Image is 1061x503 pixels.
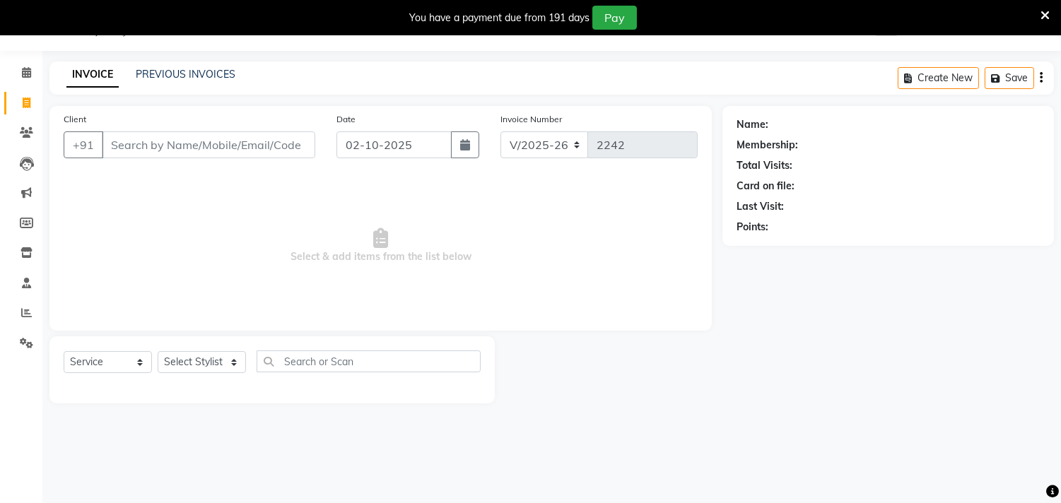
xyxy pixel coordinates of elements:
button: +91 [64,131,103,158]
label: Client [64,113,86,126]
div: Total Visits: [737,158,792,173]
a: INVOICE [66,62,119,88]
span: Select & add items from the list below [64,175,698,316]
div: Membership: [737,138,798,153]
div: You have a payment due from 191 days [409,11,590,25]
button: Create New [898,67,979,89]
a: PREVIOUS INVOICES [136,68,235,81]
input: Search or Scan [257,350,481,372]
label: Invoice Number [500,113,562,126]
button: Save [985,67,1034,89]
button: Pay [592,6,637,30]
div: Card on file: [737,179,795,194]
div: Points: [737,220,768,235]
div: Last Visit: [737,199,784,214]
div: Name: [737,117,768,132]
input: Search by Name/Mobile/Email/Code [102,131,315,158]
label: Date [336,113,356,126]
